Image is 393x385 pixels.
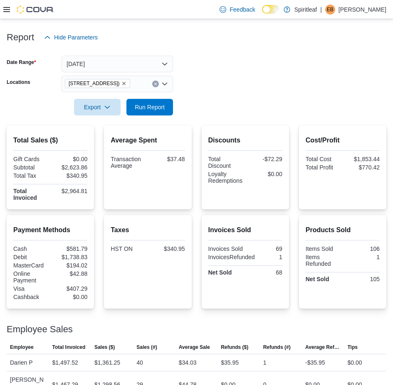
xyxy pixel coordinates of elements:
[13,254,49,260] div: Debit
[305,344,341,351] span: Average Refund
[52,188,87,194] div: $2,964.81
[52,164,87,171] div: $2,623.86
[111,156,146,169] div: Transaction Average
[62,56,173,72] button: [DATE]
[344,245,380,252] div: 106
[13,245,49,252] div: Cash
[305,358,325,368] div: -$35.95
[247,245,282,252] div: 69
[230,5,255,14] span: Feedback
[344,254,380,260] div: 1
[344,164,380,171] div: $770.42
[13,262,49,269] div: MasterCard
[52,172,87,179] div: $340.95
[152,81,159,87] button: Clear input
[208,156,244,169] div: Total Discount
[179,344,210,351] span: Average Sale
[54,33,98,42] span: Hide Parameters
[52,270,87,277] div: $42.88
[262,5,279,14] input: Dark Mode
[294,5,317,15] p: Spiritleaf
[13,270,49,284] div: Online Payment
[348,344,358,351] span: Tips
[136,358,143,368] div: 40
[339,5,386,15] p: [PERSON_NAME]
[52,156,87,162] div: $0.00
[247,269,282,276] div: 68
[111,135,185,145] h2: Average Spent
[247,156,282,162] div: -$72.29
[7,32,34,42] h3: Report
[52,254,87,260] div: $1,738.83
[221,358,239,368] div: $35.95
[179,358,197,368] div: $34.03
[149,245,185,252] div: $340.95
[208,254,255,260] div: InvoicesRefunded
[74,99,121,115] button: Export
[135,103,165,111] span: Run Report
[306,156,341,162] div: Total Cost
[136,344,157,351] span: Sales (#)
[13,285,49,292] div: Visa
[126,99,173,115] button: Run Report
[13,188,37,201] strong: Total Invoiced
[13,164,49,171] div: Subtotal
[79,99,116,115] span: Export
[208,225,282,235] h2: Invoices Sold
[10,344,34,351] span: Employee
[52,285,87,292] div: $407.29
[111,245,146,252] div: HST ON
[17,5,54,14] img: Cova
[320,5,322,15] p: |
[111,225,185,235] h2: Taxes
[344,276,380,282] div: 105
[94,344,115,351] span: Sales ($)
[149,156,185,162] div: $37.48
[13,225,87,235] h2: Payment Methods
[121,81,126,86] button: Remove 578 - Spiritleaf Bridge St (Campbellford) from selection in this group
[306,135,380,145] h2: Cost/Profit
[94,358,120,368] div: $1,361.25
[52,358,78,368] div: $1,497.52
[65,79,130,88] span: 578 - Spiritleaf Bridge St (Campbellford)
[52,245,87,252] div: $581.79
[13,135,87,145] h2: Total Sales ($)
[52,262,87,269] div: $194.02
[306,225,380,235] h2: Products Sold
[263,358,267,368] div: 1
[208,171,244,184] div: Loyalty Redemptions
[7,354,49,371] div: Darien P
[41,29,101,46] button: Hide Parameters
[344,156,380,162] div: $1,853.44
[52,294,87,300] div: $0.00
[258,254,282,260] div: 1
[208,135,282,145] h2: Discounts
[306,164,341,171] div: Total Profit
[216,1,258,18] a: Feedback
[13,294,49,300] div: Cashback
[208,245,244,252] div: Invoices Sold
[69,79,120,88] span: [STREET_ADDRESS])
[247,171,282,177] div: $0.00
[52,344,85,351] span: Total Invoiced
[7,324,73,334] h3: Employee Sales
[306,245,341,252] div: Items Sold
[13,156,49,162] div: Gift Cards
[306,254,341,267] div: Items Refunded
[263,344,291,351] span: Refunds (#)
[221,344,248,351] span: Refunds ($)
[208,269,232,276] strong: Net Sold
[13,172,49,179] div: Total Tax
[327,5,334,15] span: EB
[325,5,335,15] div: Emily B
[7,79,30,86] label: Locations
[7,59,36,66] label: Date Range
[306,276,329,282] strong: Net Sold
[348,358,362,368] div: $0.00
[161,81,168,87] button: Open list of options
